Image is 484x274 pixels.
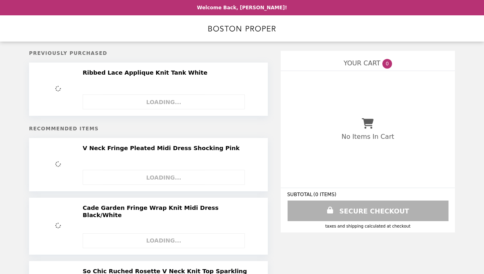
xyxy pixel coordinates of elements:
[382,59,392,69] span: 0
[29,50,268,56] h5: Previously Purchased
[197,5,287,10] p: Welcome Back, [PERSON_NAME]!
[83,69,211,76] h2: Ribbed Lace Applique Knit Tank White
[287,224,449,228] div: Taxes and Shipping calculated at checkout
[313,192,336,197] span: ( 0 ITEMS )
[83,144,243,152] h2: V Neck Fringe Pleated Midi Dress Shocking Pink
[83,204,256,219] h2: Cade Garden Fringe Wrap Knit Midi Dress Black/White
[208,20,276,37] img: Brand Logo
[342,133,394,140] p: No Items In Cart
[287,192,313,197] span: SUBTOTAL
[344,59,380,67] span: YOUR CART
[29,126,268,132] h5: Recommended Items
